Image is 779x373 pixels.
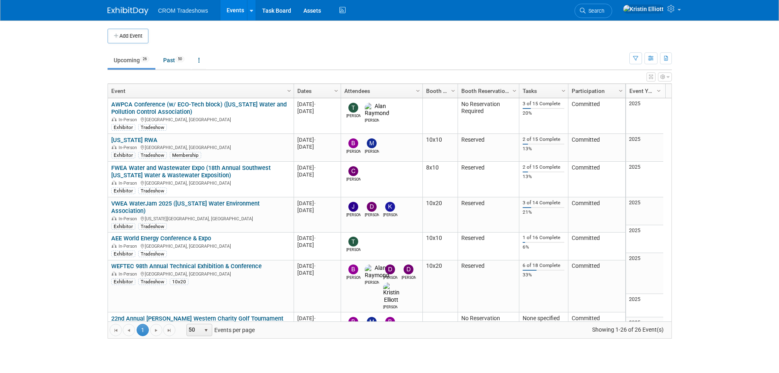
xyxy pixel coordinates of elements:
[365,264,389,279] img: Alan Raymond
[458,233,519,260] td: Reserved
[365,148,379,154] div: Myers Carpenter
[348,103,358,113] img: Tod Green
[150,324,162,336] a: Go to the next page
[111,84,288,98] a: Event
[422,260,458,312] td: 10x20
[426,84,452,98] a: Booth Size
[314,315,316,321] span: -
[111,278,135,285] div: Exhibitor
[584,324,671,335] span: Showing 1-26 of 26 Event(s)
[654,84,663,96] a: Column Settings
[626,197,663,225] td: 2025
[523,209,564,215] div: 21%
[297,315,337,322] div: [DATE]
[523,146,564,152] div: 13%
[346,246,361,253] div: Tod Green
[170,278,189,285] div: 10x20
[383,212,397,218] div: Kelly Lee
[367,317,377,327] img: Myers Carpenter
[314,165,316,171] span: -
[111,270,290,277] div: [GEOGRAPHIC_DATA], [GEOGRAPHIC_DATA]
[572,84,620,98] a: Participation
[297,84,335,98] a: Dates
[346,148,361,154] div: Branden Peterson
[629,84,658,98] a: Event Year
[112,181,117,185] img: In-Person Event
[623,5,664,14] img: Kristin Elliott
[111,242,290,249] div: [GEOGRAPHIC_DATA], [GEOGRAPHIC_DATA]
[510,84,519,96] a: Column Settings
[626,317,663,345] td: 2025
[523,136,564,142] div: 2 of 15 Complete
[568,162,625,197] td: Committed
[348,202,358,212] img: Josh Homes
[523,244,564,250] div: 6%
[138,223,167,230] div: Tradeshow
[111,315,283,322] a: 22nd Annual [PERSON_NAME] Western Charity Golf Tournament
[297,207,337,214] div: [DATE]
[138,152,167,158] div: Tradeshow
[422,233,458,260] td: 10x10
[119,244,139,249] span: In-Person
[119,117,139,122] span: In-Person
[111,262,262,270] a: WEFTEC 98th Annual Technical Exhibition & Conference
[297,101,337,108] div: [DATE]
[314,235,316,241] span: -
[458,260,519,312] td: Reserved
[346,113,361,119] div: Tod Green
[559,84,568,96] a: Column Settings
[348,166,358,176] img: Cameron Kenyon
[111,235,211,242] a: AEE World Energy Conference & Expo
[348,237,358,246] img: Tod Green
[568,233,625,260] td: Committed
[523,84,563,98] a: Tasks
[314,200,316,206] span: -
[450,88,456,94] span: Column Settings
[348,317,358,327] img: Branden Peterson
[166,327,173,334] span: Go to the last page
[617,88,624,94] span: Column Settings
[111,215,290,222] div: [US_STATE][GEOGRAPHIC_DATA], [GEOGRAPHIC_DATA]
[138,278,167,285] div: Tradeshow
[575,4,612,18] a: Search
[523,315,564,322] div: None specified
[626,294,663,317] td: 2025
[523,262,564,269] div: 6 of 18 Complete
[523,174,564,180] div: 13%
[170,152,201,158] div: Membership
[523,110,564,116] div: 20%
[163,324,175,336] a: Go to the last page
[458,312,519,336] td: No Reservation Required
[111,223,135,230] div: Exhibitor
[112,216,117,220] img: In-Person Event
[138,124,167,131] div: Tradeshow
[112,244,117,248] img: In-Person Event
[523,164,564,170] div: 2 of 15 Complete
[297,143,337,150] div: [DATE]
[365,279,379,285] div: Alan Raymond
[626,253,663,294] td: 2025
[568,312,625,336] td: Committed
[119,271,139,277] span: In-Person
[111,179,290,186] div: [GEOGRAPHIC_DATA], [GEOGRAPHIC_DATA]
[367,138,377,148] img: Myers Carpenter
[458,134,519,162] td: Reserved
[415,88,421,94] span: Column Settings
[111,144,290,151] div: [GEOGRAPHIC_DATA], [GEOGRAPHIC_DATA]
[458,197,519,233] td: Reserved
[297,242,337,249] div: [DATE]
[138,251,167,257] div: Tradeshow
[111,152,135,158] div: Exhibitor
[112,145,117,149] img: In-Person Event
[111,164,271,179] a: FWEA Water and Wastewater Expo (18th Annual Southwest [US_STATE] Water & Wastewater Exposition)
[314,263,316,269] span: -
[568,98,625,134] td: Committed
[158,7,208,14] span: CROM Tradeshows
[108,7,148,15] img: ExhibitDay
[626,225,663,253] td: 2025
[332,84,341,96] a: Column Settings
[314,101,316,107] span: -
[656,88,662,94] span: Column Settings
[449,84,458,96] a: Column Settings
[586,8,604,14] span: Search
